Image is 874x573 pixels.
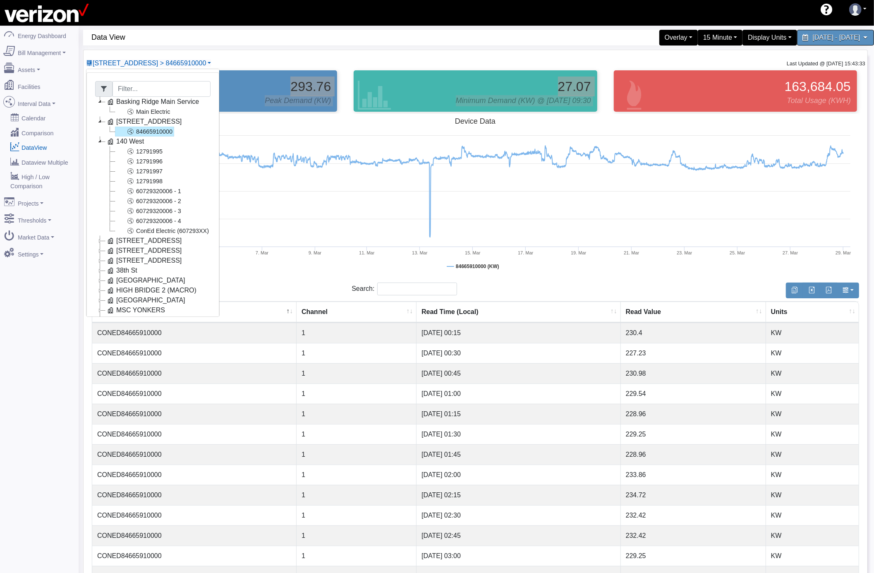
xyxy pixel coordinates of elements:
td: KW [766,323,859,343]
span: [DATE] - [DATE] [813,34,860,41]
td: 228.96 [621,404,766,424]
td: CONED84665910000 [92,485,297,505]
tspan: 29. Mar [836,250,851,255]
td: KW [766,525,859,546]
li: MSC YONKERS [95,305,211,315]
td: [DATE] 01:00 [417,384,621,404]
td: [DATE] 01:15 [417,404,621,424]
th: Read Value : activate to sort column ascending [621,302,766,323]
td: 228.96 [621,444,766,465]
li: 140 West [95,137,211,236]
a: 60729320006 - 1 [115,186,183,196]
td: KW [766,505,859,525]
a: [STREET_ADDRESS] [105,236,183,246]
td: KW [766,424,859,444]
a: 12791997 [115,166,164,176]
th: Units : activate to sort column ascending [766,302,859,323]
td: 1 [297,525,417,546]
a: [GEOGRAPHIC_DATA] [105,315,187,325]
td: KW [766,546,859,566]
li: HIGH BRIDGE 2 (MACRO) [95,285,211,295]
td: [DATE] 00:45 [417,363,621,384]
td: 230.4 [621,323,766,343]
tspan: 21. Mar [624,250,639,255]
td: 232.42 [621,505,766,525]
tspan: 15. Mar [465,250,481,255]
li: [STREET_ADDRESS] [95,256,211,266]
a: 12791995 [115,146,164,156]
li: Basking Ridge Main Service [95,97,211,117]
td: CONED84665910000 [92,424,297,444]
td: 1 [297,424,417,444]
a: HIGH BRIDGE 2 (MACRO) [105,285,198,295]
div: Display Units [742,30,797,46]
a: MSC YONKERS [105,305,167,315]
span: 293.76 [290,77,331,96]
a: 60729320006 - 4 [115,216,183,226]
td: [DATE] 00:30 [417,343,621,363]
td: [DATE] 02:00 [417,465,621,485]
td: 232.42 [621,525,766,546]
a: 12791996 [115,156,164,166]
small: Last Updated @ [DATE] 15:43:33 [787,60,865,67]
td: CONED84665910000 [92,404,297,424]
td: [DATE] 02:15 [417,485,621,505]
li: 12791997 [105,166,211,176]
li: 12791998 [105,176,211,186]
td: [DATE] 02:45 [417,525,621,546]
a: 84665910000 [115,127,174,137]
button: Copy to clipboard [786,283,803,298]
td: 227.23 [621,343,766,363]
td: KW [766,404,859,424]
td: 1 [297,546,417,566]
li: [STREET_ADDRESS] [95,246,211,256]
span: Filter [95,81,113,97]
span: 163,684.05 [785,77,851,96]
td: [DATE] 00:15 [417,323,621,343]
div: 15 Minute [698,30,742,46]
span: 27.07 [558,77,591,96]
li: ConEd Electric (607293XX) [105,226,211,236]
td: 229.25 [621,424,766,444]
img: user-3.svg [849,3,862,16]
td: 1 [297,444,417,465]
li: 60729320006 - 4 [105,216,211,226]
li: [STREET_ADDRESS] [95,117,211,137]
a: 38th St [105,266,139,276]
tspan: 7. Mar [256,250,269,255]
a: ConEd Electric (607293XX) [115,226,211,236]
td: 1 [297,404,417,424]
a: [GEOGRAPHIC_DATA] [105,295,187,305]
tspan: 13. Mar [412,250,428,255]
tspan: 17. Mar [518,250,534,255]
tspan: 23. Mar [677,250,692,255]
td: 234.72 [621,485,766,505]
li: 84665910000 [105,127,211,137]
td: 233.86 [621,465,766,485]
td: 1 [297,343,417,363]
span: Peak Demand (KW) [265,95,331,106]
a: 60729320006 - 3 [115,206,183,216]
td: [DATE] 02:30 [417,505,621,525]
a: [STREET_ADDRESS] > 84665910000 [86,60,211,67]
li: [GEOGRAPHIC_DATA] [95,295,211,305]
span: Device List [93,60,206,67]
td: CONED84665910000 [92,546,297,566]
li: 60729320006 - 2 [105,196,211,206]
tspan: 9. Mar [309,250,322,255]
a: Basking Ridge Main Service [105,97,201,107]
td: CONED84665910000 [92,525,297,546]
td: 1 [297,363,417,384]
li: [GEOGRAPHIC_DATA] [95,315,211,325]
th: Channel : activate to sort column ascending [297,302,417,323]
li: 60729320006 - 1 [105,186,211,196]
button: Export to Excel [803,283,820,298]
div: Overlay [659,30,698,46]
td: 1 [297,465,417,485]
td: 1 [297,505,417,525]
li: Main Electric [105,107,211,117]
li: 12791995 [105,146,211,156]
a: Main Electric [115,107,172,117]
td: CONED84665910000 [92,384,297,404]
li: 60729320006 - 3 [105,206,211,216]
